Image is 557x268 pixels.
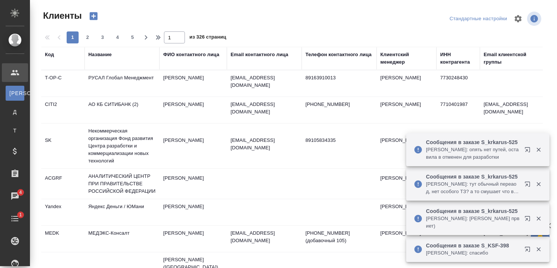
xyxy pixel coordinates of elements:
[520,142,538,160] button: Открыть в новой вкладке
[531,246,546,253] button: Закрыть
[305,101,373,108] p: [PHONE_NUMBER]
[82,34,94,41] span: 2
[231,51,288,58] div: Email контактного лица
[15,189,26,196] span: 4
[484,51,544,66] div: Email клиентской группы
[426,242,520,249] p: Сообщения в заказе S_KSF-398
[436,97,480,123] td: 7710401987
[531,181,546,188] button: Закрыть
[305,137,373,144] p: 89105834335
[380,51,433,66] div: Клиентский менеджер
[85,124,159,168] td: Некоммерческая организация Фонд развития Центра разработки и коммерциализации новых технологий
[85,199,159,225] td: Яндекс Деньги / ЮМани
[2,187,28,205] a: 4
[9,89,21,97] span: [PERSON_NAME]
[45,51,54,58] div: Код
[426,249,520,257] p: [PERSON_NAME]: спасибо
[41,226,85,252] td: MEDK
[480,97,547,123] td: [EMAIL_ADDRESS][DOMAIN_NAME]
[159,70,227,97] td: [PERSON_NAME]
[112,31,124,43] button: 4
[15,211,26,219] span: 1
[509,10,527,28] span: Настроить таблицу
[426,180,520,195] p: [PERSON_NAME]: тут обычный переаод, нет особого ТЗ? а то смушает что в работы подтянулась только ...
[520,211,538,229] button: Открыть в новой вкладке
[97,34,109,41] span: 3
[377,226,436,252] td: [PERSON_NAME]
[6,86,24,101] a: [PERSON_NAME]
[85,169,159,199] td: АНАЛИТИЧЕСКИЙ ЦЕНТР ПРИ ПРАВИТЕЛЬСТВЕ РОССИЙСКОЙ ФЕДЕРАЦИИ
[305,74,373,82] p: 89163910013
[426,138,520,146] p: Сообщения в заказе S_krkarus-525
[2,209,28,228] a: 1
[6,123,24,138] a: Т
[520,177,538,195] button: Открыть в новой вкладке
[159,97,227,123] td: [PERSON_NAME]
[426,173,520,180] p: Сообщения в заказе S_krkarus-525
[531,215,546,222] button: Закрыть
[436,70,480,97] td: 7730248430
[9,127,21,134] span: Т
[231,74,298,89] p: [EMAIL_ADDRESS][DOMAIN_NAME]
[127,34,139,41] span: 5
[377,97,436,123] td: [PERSON_NAME]
[231,229,298,244] p: [EMAIL_ADDRESS][DOMAIN_NAME]
[377,171,436,197] td: [PERSON_NAME]
[88,51,112,58] div: Название
[85,97,159,123] td: АО КБ СИТИБАНК (2)
[41,199,85,225] td: Yandex
[531,146,546,153] button: Закрыть
[85,10,103,22] button: Создать
[426,215,520,230] p: [PERSON_NAME]: [PERSON_NAME] првиет)
[159,133,227,159] td: [PERSON_NAME]
[527,12,543,26] span: Посмотреть информацию
[231,137,298,152] p: [EMAIL_ADDRESS][DOMAIN_NAME]
[6,104,24,119] a: Д
[448,13,509,25] div: split button
[41,171,85,197] td: ACGRF
[377,133,436,159] td: [PERSON_NAME]
[163,51,219,58] div: ФИО контактного лица
[97,31,109,43] button: 3
[9,108,21,116] span: Д
[41,97,85,123] td: CITI2
[41,133,85,159] td: SK
[159,226,227,252] td: [PERSON_NAME]
[426,146,520,161] p: [PERSON_NAME]: опять нет путей, оставила в отменен для разработки
[189,33,226,43] span: из 326 страниц
[440,51,476,66] div: ИНН контрагента
[159,199,227,225] td: [PERSON_NAME]
[85,226,159,252] td: МЕДЭКС-Консалт
[85,70,159,97] td: РУСАЛ Глобал Менеджмент
[426,207,520,215] p: Сообщения в заказе S_krkarus-525
[305,51,372,58] div: Телефон контактного лица
[305,229,373,244] p: [PHONE_NUMBER] (добавочный 105)
[112,34,124,41] span: 4
[377,70,436,97] td: [PERSON_NAME]
[127,31,139,43] button: 5
[520,242,538,260] button: Открыть в новой вкладке
[41,70,85,97] td: T-OP-C
[231,101,298,116] p: [EMAIL_ADDRESS][DOMAIN_NAME]
[82,31,94,43] button: 2
[159,171,227,197] td: [PERSON_NAME]
[41,10,82,22] span: Клиенты
[377,199,436,225] td: [PERSON_NAME]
